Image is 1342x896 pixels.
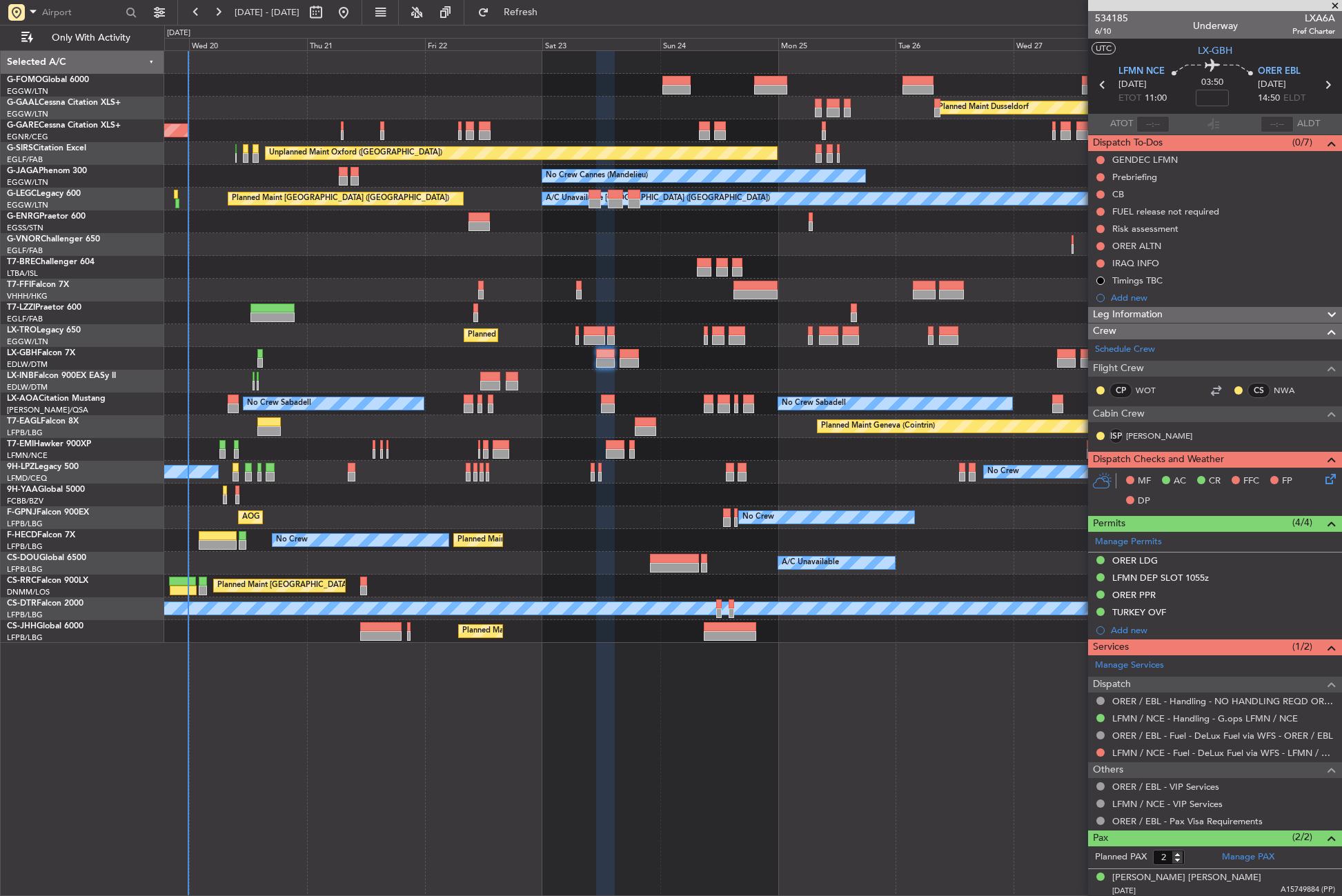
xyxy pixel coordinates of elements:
[1112,223,1178,235] div: Risk assessment
[232,188,449,209] div: Planned Maint [GEOGRAPHIC_DATA] ([GEOGRAPHIC_DATA])
[189,38,307,50] div: Wed 20
[242,507,475,528] div: AOG Maint Hyères ([GEOGRAPHIC_DATA]-[GEOGRAPHIC_DATA])
[269,143,442,163] div: Unplanned Maint Oxford ([GEOGRAPHIC_DATA])
[7,326,81,335] a: LX-TROLegacy 650
[7,519,43,529] a: LFPB/LBG
[7,132,48,142] a: EGNR/CEG
[1136,116,1170,132] input: --:--
[7,359,48,370] a: EDLW/DTM
[1145,92,1167,106] span: 11:00
[7,99,121,107] a: G-GAALCessna Citation XLS+
[7,395,106,403] a: LX-AOACitation Mustang
[7,577,37,585] span: CS-RRC
[1093,406,1145,422] span: Cabin Crew
[7,144,86,152] a: G-SIRSCitation Excel
[1095,26,1128,37] span: 6/10
[7,76,42,84] span: G-FOMO
[217,575,435,596] div: Planned Maint [GEOGRAPHIC_DATA] ([GEOGRAPHIC_DATA])
[7,303,35,312] span: T7-LZZI
[7,167,87,175] a: G-JAGAPhenom 300
[1109,428,1123,444] div: ISP
[7,200,48,210] a: EGGW/LTN
[7,212,86,221] a: G-ENRGPraetor 600
[1112,572,1209,584] div: LFMN DEP SLOT 1055z
[7,395,39,403] span: LX-AOA
[7,99,39,107] span: G-GAAL
[1095,11,1128,26] span: 534185
[1136,384,1167,397] a: WOT
[7,281,31,289] span: T7-FFI
[7,599,37,608] span: CS-DTR
[468,325,685,346] div: Planned Maint [GEOGRAPHIC_DATA] ([GEOGRAPHIC_DATA])
[1095,343,1155,357] a: Schedule Crew
[660,38,778,50] div: Sun 24
[7,405,88,415] a: [PERSON_NAME]/QSA
[1112,798,1223,810] a: LFMN / NCE - VIP Services
[7,587,50,597] a: DNMM/LOS
[1138,495,1150,508] span: DP
[1112,606,1166,618] div: TURKEY OVF
[1112,555,1158,566] div: ORER LDG
[36,33,146,43] span: Only With Activity
[7,190,37,198] span: G-LEGC
[7,349,75,357] a: LX-GBHFalcon 7X
[7,109,48,119] a: EGGW/LTN
[821,416,935,437] div: Planned Maint Geneva (Cointrin)
[7,372,116,380] a: LX-INBFalcon 900EX EASy II
[7,440,91,448] a: T7-EMIHawker 900XP
[1111,292,1335,303] div: Add new
[425,38,543,50] div: Fri 22
[276,530,308,550] div: No Crew
[1292,830,1312,844] span: (2/2)
[1258,78,1286,92] span: [DATE]
[7,268,38,279] a: LTBA/ISL
[938,97,1029,118] div: Planned Maint Dusseldorf
[1093,323,1116,339] span: Crew
[7,428,43,438] a: LFPB/LBG
[7,281,69,289] a: T7-FFIFalcon 7X
[546,188,770,209] div: A/C Unavailable [GEOGRAPHIC_DATA] ([GEOGRAPHIC_DATA])
[1109,383,1132,398] div: CP
[1093,452,1224,468] span: Dispatch Checks and Weather
[1111,624,1335,636] div: Add new
[7,177,48,188] a: EGGW/LTN
[1092,42,1116,54] button: UTC
[742,507,774,528] div: No Crew
[1209,475,1221,488] span: CR
[1112,730,1333,741] a: ORER / EBL - Fuel - DeLux Fuel via WFS - ORER / EBL
[1258,65,1301,79] span: ORER EBL
[1095,850,1147,864] label: Planned PAX
[1112,815,1263,827] a: ORER / EBL - Pax Visa Requirements
[7,473,47,484] a: LFMD/CEQ
[7,541,43,552] a: LFPB/LBG
[1093,135,1163,151] span: Dispatch To-Dos
[1247,383,1270,398] div: CS
[1112,695,1335,707] a: ORER / EBL - Handling - NO HANDLING REQD ORER/EBL
[1112,188,1124,200] div: CB
[7,599,83,608] a: CS-DTRFalcon 2000
[1112,781,1219,793] a: ORER / EBL - VIP Services
[7,326,37,335] span: LX-TRO
[1198,43,1232,58] span: LX-GBH
[1112,206,1219,217] div: FUEL release not required
[471,1,554,23] button: Refresh
[7,531,37,539] span: F-HECD
[167,28,190,39] div: [DATE]
[1258,92,1280,106] span: 14:50
[7,372,34,380] span: LX-INB
[1112,589,1156,601] div: ORER PPR
[7,577,88,585] a: CS-RRCFalcon 900LX
[7,223,43,233] a: EGSS/STN
[7,246,43,256] a: EGLF/FAB
[1093,361,1144,377] span: Flight Crew
[1201,76,1223,90] span: 03:50
[7,121,39,130] span: G-GARE
[7,337,48,347] a: EGGW/LTN
[7,190,81,198] a: G-LEGCLegacy 600
[7,508,37,517] span: F-GPNJ
[7,417,41,426] span: T7-EAGL
[1281,884,1335,896] span: A15749884 (PP)
[7,463,79,471] a: 9H-LPZLegacy 500
[7,508,89,517] a: F-GPNJFalcon 900EX
[1112,713,1298,724] a: LFMN / NCE - Handling - G.ops LFMN / NCE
